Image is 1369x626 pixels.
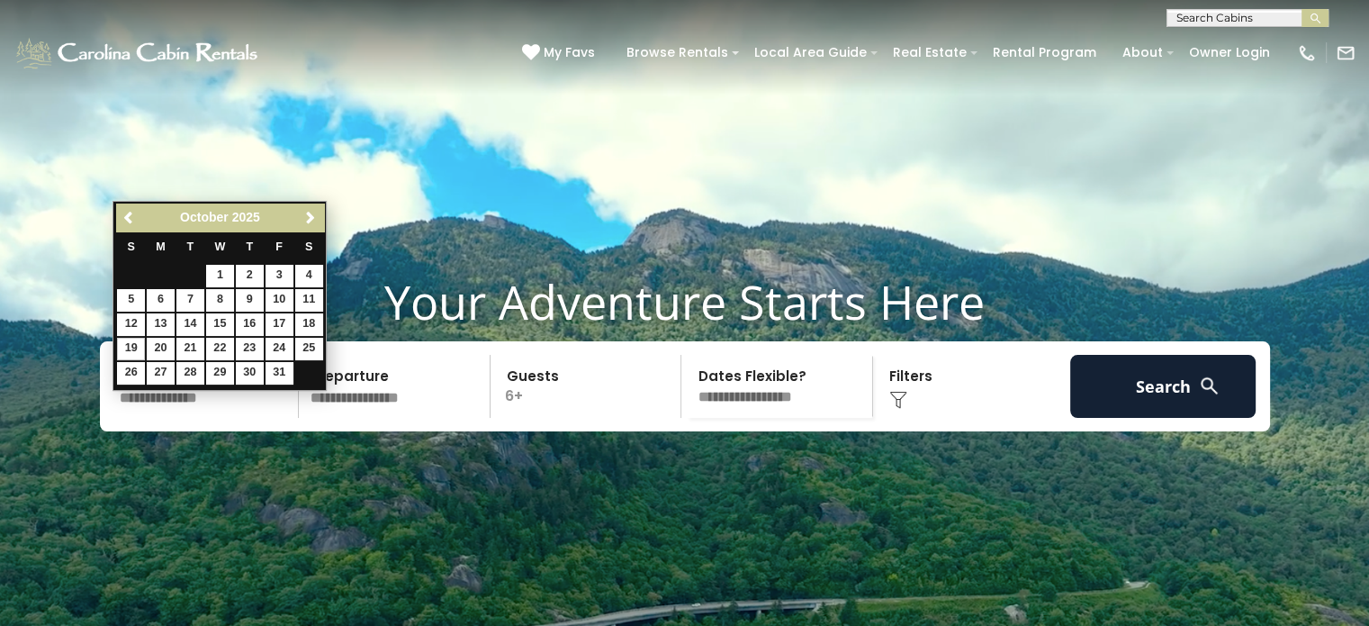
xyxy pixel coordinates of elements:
[14,35,263,71] img: White-1-1-2.png
[266,265,293,287] a: 3
[617,39,737,67] a: Browse Rentals
[127,240,134,253] span: Sunday
[299,206,321,229] a: Next
[147,289,175,312] a: 6
[236,362,264,385] a: 30
[266,289,293,312] a: 10
[206,313,234,336] a: 15
[206,362,234,385] a: 29
[295,313,323,336] a: 18
[266,313,293,336] a: 17
[117,313,145,336] a: 12
[295,265,323,287] a: 4
[1070,355,1256,418] button: Search
[117,338,145,360] a: 19
[1180,39,1279,67] a: Owner Login
[206,338,234,360] a: 22
[1113,39,1172,67] a: About
[232,210,260,224] span: 2025
[305,240,312,253] span: Saturday
[117,289,145,312] a: 5
[275,240,283,253] span: Friday
[236,289,264,312] a: 9
[236,338,264,360] a: 23
[118,206,140,229] a: Previous
[889,391,907,409] img: filter--v1.png
[1297,43,1317,63] img: phone-regular-white.png
[266,338,293,360] a: 24
[206,289,234,312] a: 8
[295,338,323,360] a: 25
[187,240,194,253] span: Tuesday
[522,43,599,63] a: My Favs
[147,362,175,385] a: 27
[236,265,264,287] a: 2
[176,338,204,360] a: 21
[266,362,293,385] a: 31
[176,289,204,312] a: 7
[206,265,234,287] a: 1
[180,210,229,224] span: October
[176,362,204,385] a: 28
[147,338,175,360] a: 20
[236,313,264,336] a: 16
[117,362,145,385] a: 26
[14,274,1355,330] h1: Your Adventure Starts Here
[156,240,166,253] span: Monday
[1198,375,1220,397] img: search-regular-white.png
[214,240,225,253] span: Wednesday
[246,240,253,253] span: Thursday
[496,355,681,418] p: 6+
[147,313,175,336] a: 13
[303,211,318,225] span: Next
[295,289,323,312] a: 11
[884,39,976,67] a: Real Estate
[745,39,876,67] a: Local Area Guide
[176,313,204,336] a: 14
[984,39,1105,67] a: Rental Program
[544,43,595,62] span: My Favs
[1336,43,1355,63] img: mail-regular-white.png
[122,211,137,225] span: Previous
